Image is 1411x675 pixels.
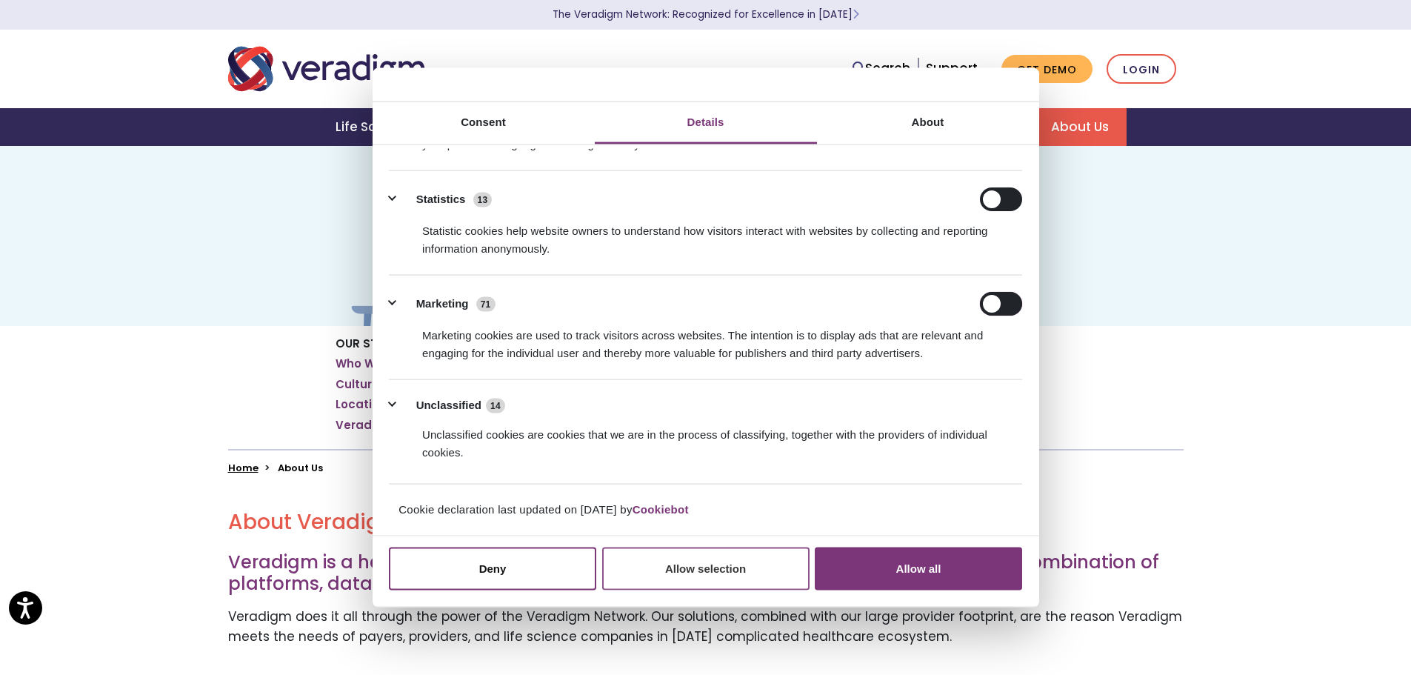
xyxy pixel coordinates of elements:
a: Who We Are [336,356,406,371]
button: Unclassified (14) [389,396,514,415]
a: Support [926,59,978,77]
a: Search [853,59,910,79]
a: Get Demo [1001,55,1093,84]
span: Learn More [853,7,859,21]
a: Locations [336,397,393,412]
div: Unclassified cookies are cookies that we are in the process of classifying, together with the pro... [389,414,1022,461]
a: Login [1107,54,1176,84]
img: Veradigm logo [228,44,432,93]
button: Marketing (71) [389,292,504,316]
a: Details [595,102,817,144]
a: The Veradigm Network: Recognized for Excellence in [DATE]Learn More [553,7,859,21]
button: Allow selection [602,547,810,590]
a: About Us [1033,108,1127,146]
h2: About Veradigm [228,510,1184,535]
h3: Veradigm is a healthcare technology organization that drives value through its unique combination... [228,552,1184,595]
div: Preference cookies enable a website to remember information that changes the way the website beha... [389,107,1022,153]
button: Allow all [815,547,1022,590]
a: Home [228,461,258,475]
label: Statistics [416,190,466,207]
label: Marketing [416,295,469,312]
a: About [817,102,1039,144]
button: Deny [389,547,596,590]
a: Cookiebot [633,503,689,516]
div: Marketing cookies are used to track visitors across websites. The intention is to display ads tha... [389,316,1022,362]
p: Veradigm does it all through the power of the Veradigm Network. Our solutions, combined with our ... [228,607,1184,647]
iframe: Drift Chat Widget [1127,568,1393,657]
a: Veradigm Network [336,418,447,433]
button: Statistics (13) [389,187,501,211]
a: Life Sciences [318,108,441,146]
a: Consent [373,102,595,144]
div: Cookie declaration last updated on [DATE] by [376,501,1035,531]
a: Culture and Values [336,377,450,392]
div: Statistic cookies help website owners to understand how visitors interact with websites by collec... [389,211,1022,258]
